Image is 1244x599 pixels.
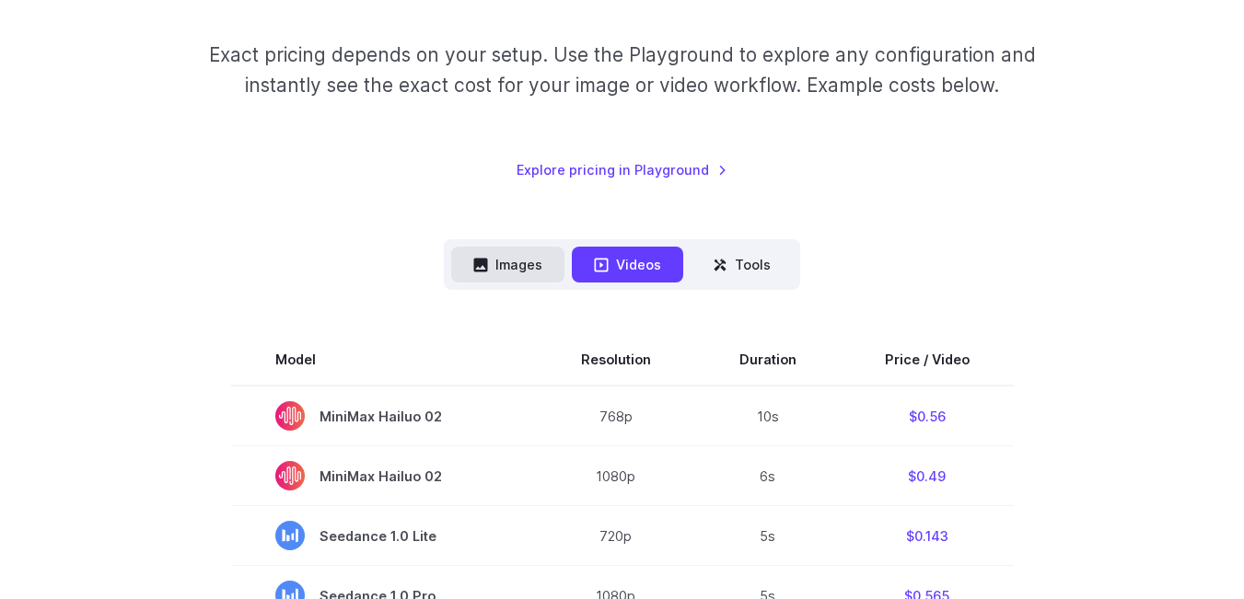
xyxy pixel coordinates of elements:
th: Model [231,334,537,386]
button: Images [451,247,564,282]
td: 768p [537,386,695,446]
td: 10s [695,386,841,446]
button: Videos [572,247,683,282]
td: 6s [695,446,841,506]
span: Seedance 1.0 Lite [275,521,493,550]
td: $0.56 [841,386,1014,446]
span: MiniMax Hailuo 02 [275,401,493,431]
p: Exact pricing depends on your setup. Use the Playground to explore any configuration and instantl... [202,40,1041,101]
th: Duration [695,334,841,386]
button: Tools [691,247,793,282]
th: Price / Video [841,334,1014,386]
td: 720p [537,506,695,566]
td: 1080p [537,446,695,506]
a: Explore pricing in Playground [517,159,727,180]
td: 5s [695,506,841,566]
td: $0.49 [841,446,1014,506]
td: $0.143 [841,506,1014,566]
th: Resolution [537,334,695,386]
span: MiniMax Hailuo 02 [275,461,493,490]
